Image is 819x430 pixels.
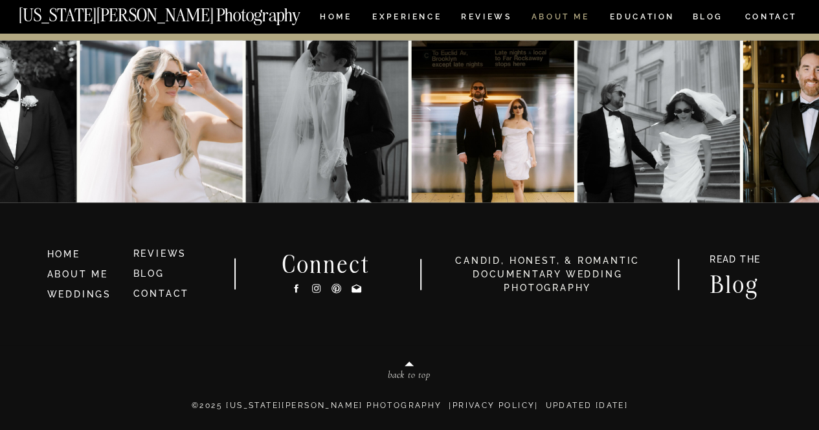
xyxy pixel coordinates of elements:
[697,272,772,292] a: Blog
[608,13,676,24] a: EDUCATION
[744,10,798,24] a: CONTACT
[21,399,799,425] p: ©2025 [US_STATE][PERSON_NAME] PHOTOGRAPHY | | Updated [DATE]
[245,40,408,202] img: Anna & Felipe — embracing the moment, and the magic follows.
[703,254,767,268] a: READ THE
[19,6,344,17] a: [US_STATE][PERSON_NAME] Photography
[265,252,387,273] h2: Connect
[439,253,656,294] h3: candid, honest, & romantic Documentary Wedding photography
[47,268,108,279] a: ABOUT ME
[453,400,535,409] a: Privacy Policy
[461,13,510,24] a: REVIEWS
[372,13,440,24] a: Experience
[133,268,164,278] a: BLOG
[531,13,590,24] a: ABOUT ME
[133,248,187,258] a: REVIEWS
[577,40,739,202] img: Kat & Jett, NYC style
[333,369,486,383] a: back to top
[47,288,111,299] a: WEDDINGS
[47,247,122,261] a: HOME
[411,40,574,202] img: K&J
[133,288,190,298] a: CONTACT
[80,40,242,202] img: Dina & Kelvin
[692,13,723,24] a: BLOG
[317,13,354,24] a: HOME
